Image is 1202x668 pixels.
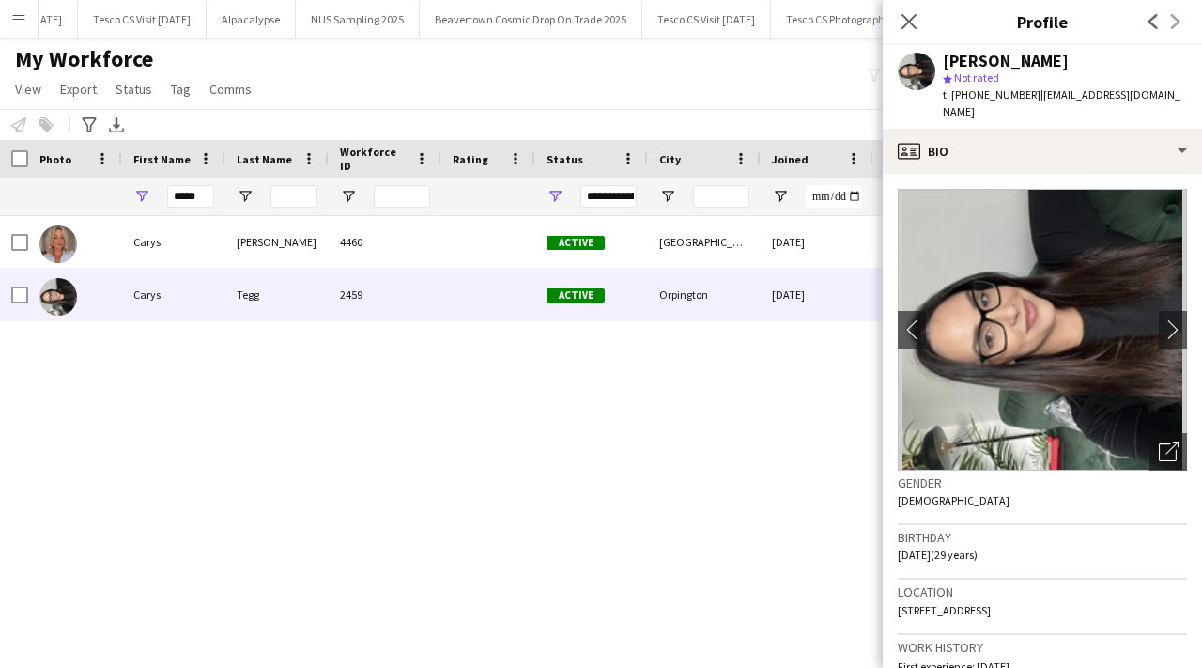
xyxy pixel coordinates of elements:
h3: Profile [883,9,1202,34]
div: Open photos pop-in [1149,433,1187,471]
button: Tesco CS Visit [DATE] [642,1,771,38]
div: Bio [883,129,1202,174]
span: Last Name [237,152,292,166]
h3: Gender [898,474,1187,491]
button: Open Filter Menu [659,188,676,205]
span: My Workforce [15,45,153,73]
span: First Name [133,152,191,166]
button: Open Filter Menu [133,188,150,205]
a: Status [108,77,160,101]
div: Carys [122,216,225,268]
button: Tesco CS Visit [DATE] [78,1,207,38]
input: Joined Filter Input [806,185,862,208]
h3: Work history [898,639,1187,656]
button: Open Filter Menu [772,188,789,205]
div: Tegg [225,269,329,320]
a: Tag [163,77,198,101]
div: [GEOGRAPHIC_DATA] [648,216,761,268]
div: 4460 [329,216,441,268]
span: Photo [39,152,71,166]
span: t. [PHONE_NUMBER] [943,87,1040,101]
button: Alpacalypse [207,1,296,38]
input: Workforce ID Filter Input [374,185,430,208]
div: Orpington [648,269,761,320]
span: Rating [453,152,488,166]
span: Tag [171,81,191,98]
div: [PERSON_NAME] [225,216,329,268]
button: Open Filter Menu [237,188,254,205]
span: [DEMOGRAPHIC_DATA] [898,493,1009,507]
span: View [15,81,41,98]
a: View [8,77,49,101]
img: Crew avatar or photo [898,189,1187,471]
img: Carys Marchant [39,225,77,263]
span: Workforce ID [340,145,408,173]
input: City Filter Input [693,185,749,208]
button: Tesco CS Photography August [771,1,942,38]
button: Beavertown Cosmic Drop On Trade 2025 [420,1,642,38]
input: First Name Filter Input [167,185,214,208]
button: Open Filter Menu [340,188,357,205]
div: 2459 [329,269,441,320]
div: Carys [122,269,225,320]
div: [PERSON_NAME] [943,53,1069,70]
div: [DATE] [761,269,873,320]
span: Export [60,81,97,98]
span: Joined [772,152,809,166]
span: | [EMAIL_ADDRESS][DOMAIN_NAME] [943,87,1180,118]
span: Comms [209,81,252,98]
span: [DATE] (29 years) [898,548,978,562]
span: City [659,152,681,166]
span: Status [116,81,152,98]
span: Active [547,236,605,250]
h3: Birthday [898,529,1187,546]
a: Comms [202,77,259,101]
div: [DATE] [761,216,873,268]
app-action-btn: Export XLSX [105,114,128,136]
img: Carys Tegg [39,278,77,316]
button: Open Filter Menu [547,188,563,205]
a: Export [53,77,104,101]
span: Status [547,152,583,166]
h3: Location [898,583,1187,600]
app-action-btn: Advanced filters [78,114,100,136]
input: Last Name Filter Input [270,185,317,208]
span: [STREET_ADDRESS] [898,603,991,617]
span: Not rated [954,70,999,85]
button: NUS Sampling 2025 [296,1,420,38]
span: Active [547,288,605,303]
